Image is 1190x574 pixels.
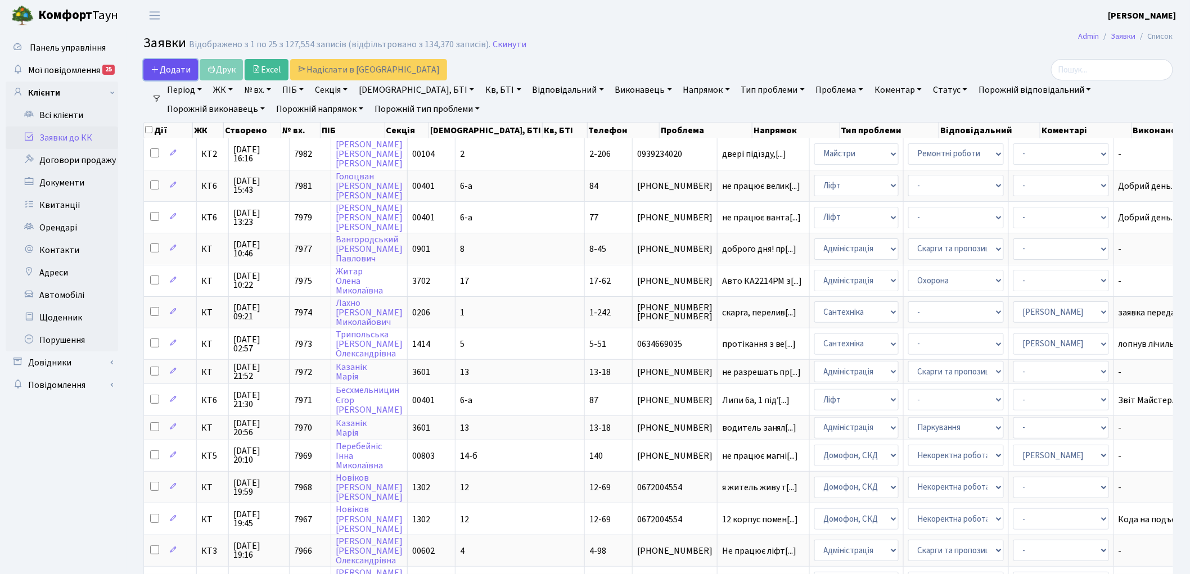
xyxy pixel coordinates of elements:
[201,213,224,222] span: КТ6
[163,100,269,119] a: Порожній виконавець
[294,275,312,287] span: 7975
[294,180,312,192] span: 7981
[189,39,490,50] div: Відображено з 1 по 25 з 127,554 записів (відфільтровано з 134,370 записів).
[201,150,224,159] span: КТ2
[294,338,312,350] span: 7973
[143,59,198,80] a: Додати
[493,39,526,50] a: Скинути
[637,182,713,191] span: [PHONE_NUMBER]
[201,277,224,286] span: КТ
[737,80,809,100] a: Тип проблеми
[294,306,312,319] span: 7974
[412,338,430,350] span: 1414
[233,145,285,163] span: [DATE] 16:16
[870,80,926,100] a: Коментар
[722,338,796,350] span: протікання з ве[...]
[1132,123,1190,138] th: Виконано
[589,422,611,434] span: 13-18
[6,239,118,261] a: Контакти
[589,243,606,255] span: 8-45
[201,308,224,317] span: КТ
[336,535,403,567] a: [PERSON_NAME][PERSON_NAME]Олександрівна
[233,335,285,353] span: [DATE] 02:57
[589,180,598,192] span: 84
[1136,30,1173,43] li: Список
[201,451,224,460] span: КТ5
[412,394,435,406] span: 00401
[1079,30,1099,42] a: Admin
[272,100,368,119] a: Порожній напрямок
[6,126,118,149] a: Заявки до КК
[336,417,367,439] a: КазанікМарія
[6,149,118,171] a: Договори продажу
[336,472,403,503] a: Новіков[PERSON_NAME][PERSON_NAME]
[233,541,285,559] span: [DATE] 19:16
[722,180,801,192] span: не працює велик[...]
[233,209,285,227] span: [DATE] 13:23
[209,80,237,100] a: ЖК
[412,243,430,255] span: 0901
[637,245,713,254] span: [PHONE_NUMBER]
[637,483,713,492] span: 0672004554
[294,394,312,406] span: 7971
[38,6,92,24] b: Комфорт
[412,450,435,462] span: 00803
[722,513,799,526] span: 12 корпус помен[...]
[6,306,118,329] a: Щоденник
[201,245,224,254] span: КТ
[151,64,191,76] span: Додати
[28,64,100,76] span: Мої повідомлення
[660,123,752,138] th: Проблема
[637,396,713,405] span: [PHONE_NUMBER]
[637,277,713,286] span: [PHONE_NUMBER]
[460,148,465,160] span: 2
[637,340,713,349] span: 0634669035
[722,148,787,160] span: двері підїзду,[...]
[6,284,118,306] a: Автомобілі
[336,504,403,535] a: Новіков[PERSON_NAME][PERSON_NAME]
[201,483,224,492] span: КТ
[611,80,677,100] a: Виконавець
[589,450,603,462] span: 140
[543,123,587,138] th: Кв, БТІ
[201,368,224,377] span: КТ
[30,42,106,54] span: Панель управління
[233,240,285,258] span: [DATE] 10:46
[6,171,118,194] a: Документи
[201,182,224,191] span: КТ6
[281,123,321,138] th: № вх.
[233,510,285,528] span: [DATE] 19:45
[722,394,790,406] span: Липи 6а, 1 підʼ[...]
[1051,59,1173,80] input: Пошук...
[752,123,840,138] th: Напрямок
[589,513,611,526] span: 12-69
[637,213,713,222] span: [PHONE_NUMBER]
[38,6,118,25] span: Таун
[722,306,797,319] span: скарга, перелив[...]
[193,123,224,138] th: ЖК
[412,513,430,526] span: 1302
[722,275,803,287] span: Авто КА2214РМ з[...]
[1040,123,1132,138] th: Коментарі
[722,422,797,434] span: водитель занял[...]
[201,515,224,524] span: КТ
[294,450,312,462] span: 7969
[144,123,193,138] th: Дії
[6,59,118,82] a: Мої повідомлення25
[460,450,477,462] span: 14-б
[294,366,312,378] span: 7972
[6,216,118,239] a: Орендарі
[336,328,403,360] a: Трипольська[PERSON_NAME]Олександрівна
[460,513,469,526] span: 12
[1108,9,1177,22] a: [PERSON_NAME]
[233,391,285,409] span: [DATE] 21:30
[722,366,801,378] span: не разрешать пр[...]
[679,80,734,100] a: Напрямок
[460,422,469,434] span: 13
[6,374,118,396] a: Повідомлення
[460,306,465,319] span: 1
[460,394,472,406] span: 6-а
[245,59,289,80] a: Excel
[294,422,312,434] span: 7970
[6,37,118,59] a: Панель управління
